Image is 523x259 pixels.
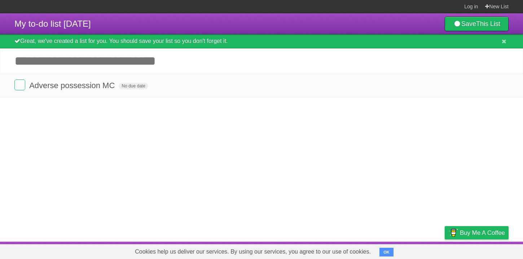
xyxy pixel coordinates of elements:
span: Buy me a coffee [460,226,505,239]
a: Suggest a feature [463,243,509,257]
img: Buy me a coffee [448,226,458,239]
a: Developers [373,243,402,257]
a: Terms [411,243,427,257]
span: My to-do list [DATE] [14,19,91,29]
a: SaveThis List [445,17,509,31]
label: Done [14,79,25,90]
b: This List [476,20,500,27]
span: Adverse possession MC [29,81,117,90]
button: OK [379,248,394,256]
a: Privacy [435,243,454,257]
span: No due date [119,83,148,89]
a: Buy me a coffee [445,226,509,239]
a: About [349,243,364,257]
span: Cookies help us deliver our services. By using our services, you agree to our use of cookies. [128,245,378,259]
